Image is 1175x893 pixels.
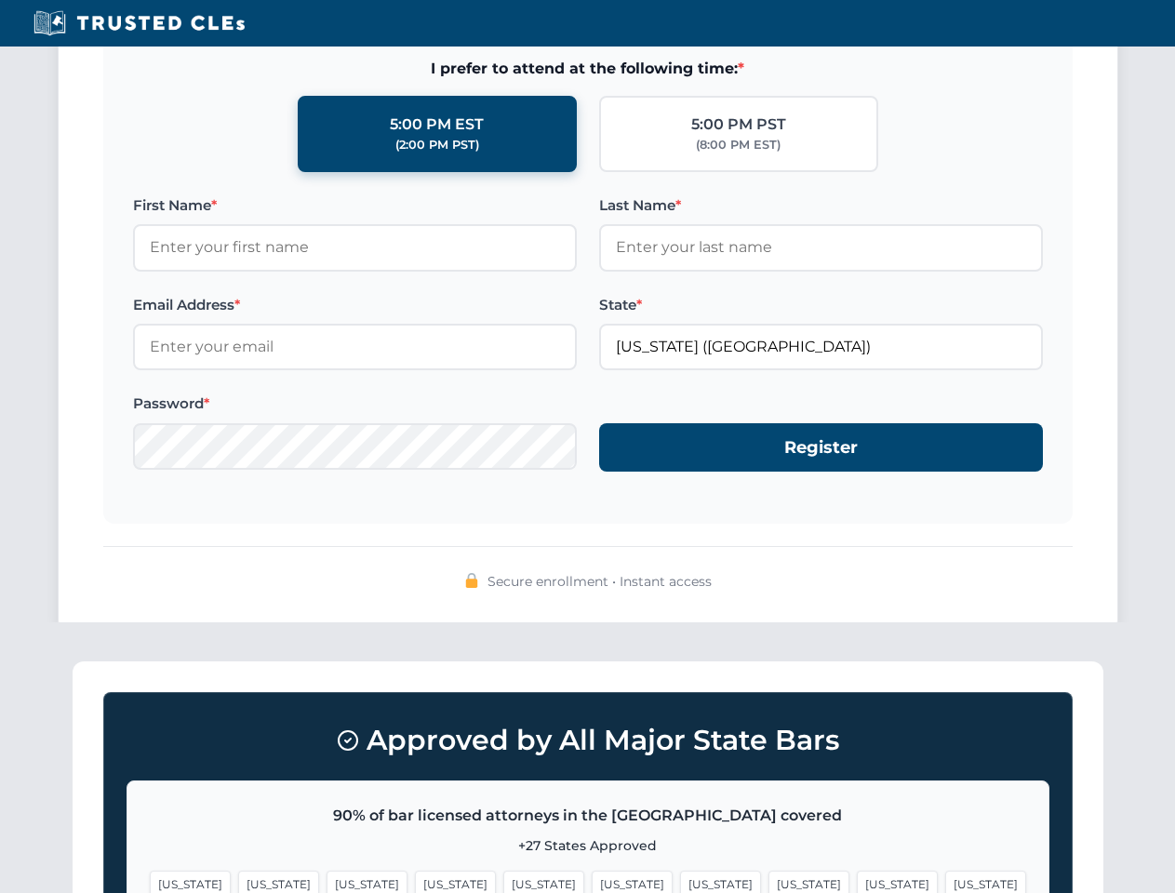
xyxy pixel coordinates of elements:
[133,294,577,316] label: Email Address
[133,224,577,271] input: Enter your first name
[150,835,1026,856] p: +27 States Approved
[599,423,1043,473] button: Register
[133,324,577,370] input: Enter your email
[133,57,1043,81] span: I prefer to attend at the following time:
[28,9,250,37] img: Trusted CLEs
[691,113,786,137] div: 5:00 PM PST
[133,393,577,415] label: Password
[599,224,1043,271] input: Enter your last name
[599,194,1043,217] label: Last Name
[390,113,484,137] div: 5:00 PM EST
[150,804,1026,828] p: 90% of bar licensed attorneys in the [GEOGRAPHIC_DATA] covered
[487,571,712,592] span: Secure enrollment • Instant access
[127,715,1049,766] h3: Approved by All Major State Bars
[133,194,577,217] label: First Name
[696,136,781,154] div: (8:00 PM EST)
[599,324,1043,370] input: California (CA)
[464,573,479,588] img: 🔒
[599,294,1043,316] label: State
[395,136,479,154] div: (2:00 PM PST)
